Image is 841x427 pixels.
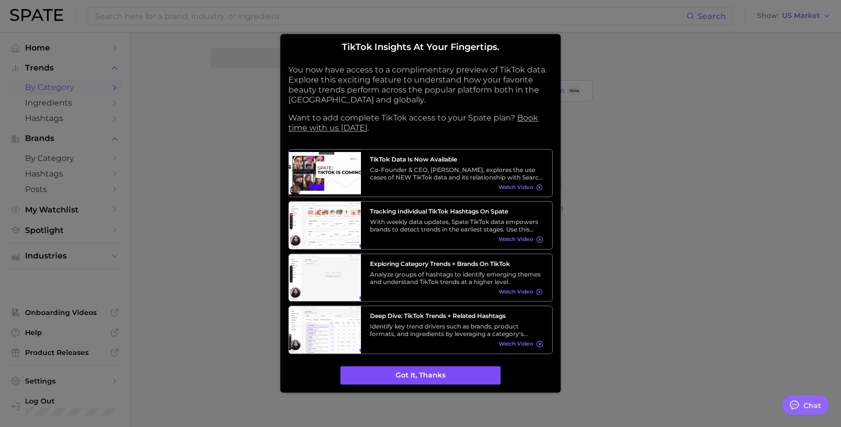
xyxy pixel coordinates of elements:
div: Identify key trend drivers such as brands, product formats, and ingredients by leveraging a categ... [370,322,543,337]
button: Got it, thanks [340,366,501,385]
a: Tracking Individual TikTok Hashtags on SpateWith weekly data updates, Spate TikTok data empowers ... [288,201,553,249]
span: Watch Video [499,236,533,243]
a: Exploring Category Trends + Brands on TikTokAnalyze groups of hashtags to identify emerging theme... [288,253,553,302]
a: Book time with us [DATE] [288,113,538,132]
span: Watch Video [499,288,533,295]
span: Watch Video [499,184,533,190]
h3: Deep Dive: TikTok Trends + Related Hashtags [370,312,543,319]
h2: TikTok insights at your fingertips. [288,42,553,53]
h3: Tracking Individual TikTok Hashtags on Spate [370,207,543,215]
a: TikTok data is now availableCo-Founder & CEO, [PERSON_NAME], explores the use cases of NEW TikTok... [288,149,553,197]
span: Watch Video [499,341,533,347]
h3: Exploring Category Trends + Brands on TikTok [370,260,543,267]
div: With weekly data updates, Spate TikTok data empowers brands to detect trends in the earliest stag... [370,218,543,233]
p: Want to add complete TikTok access to your Spate plan? . [288,113,553,133]
div: Analyze groups of hashtags to identify emerging themes and understand TikTok trends at a higher l... [370,270,543,285]
h3: TikTok data is now available [370,155,543,163]
div: Co-Founder & CEO, [PERSON_NAME], explores the use cases of NEW TikTok data and its relationship w... [370,166,543,181]
p: You now have access to a complimentary preview of TikTok data. Explore this exciting feature to u... [288,65,553,105]
a: Deep Dive: TikTok Trends + Related HashtagsIdentify key trend drivers such as brands, product for... [288,305,553,354]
